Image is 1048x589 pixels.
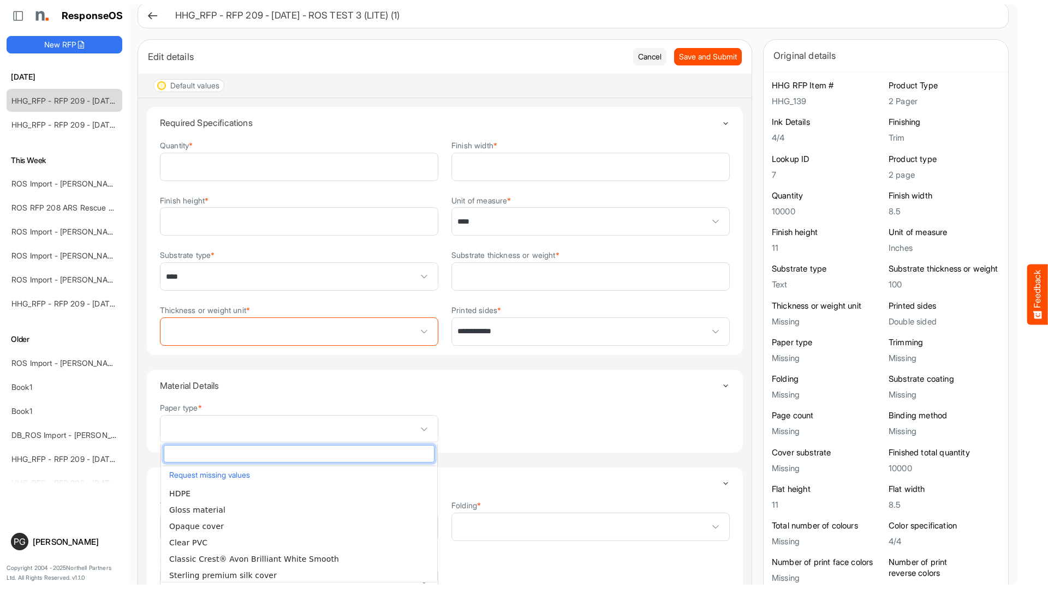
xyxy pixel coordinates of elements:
[11,454,191,464] a: HHG_RFP - RFP 209 - [DATE] - ROS TEST 3 (LITE)
[7,154,122,166] h6: This Week
[451,306,501,314] label: Printed sides
[772,464,883,473] h5: Missing
[160,118,722,128] h4: Required Specifications
[889,263,1000,274] h6: Substrate thickness or weight
[889,80,1000,91] h6: Product Type
[889,300,1000,311] h6: Printed sides
[169,522,224,531] span: Opaque cover
[889,337,1000,348] h6: Trimming
[148,49,625,64] div: Edit details
[633,48,666,65] button: Cancel
[889,374,1000,384] h6: Substrate coating
[451,196,511,205] label: Unit of measure
[889,317,1000,326] h5: Double sided
[11,430,166,440] a: DB_ROS Import - [PERSON_NAME] - ROS 4
[166,468,432,482] button: Request missing values
[889,207,1000,216] h5: 8.5
[169,538,207,547] span: Clear PVC
[11,275,153,284] a: ROS Import - [PERSON_NAME] - ROS 11
[11,96,201,105] a: HHG_RFP - RFP 209 - [DATE] - ROS TEST 3 (LITE) (1)
[772,263,883,274] h6: Substrate type
[772,207,883,216] h5: 10000
[772,484,883,495] h6: Flat height
[160,404,202,412] label: Paper type
[7,333,122,345] h6: Older
[11,406,32,416] a: Book1
[772,300,883,311] h6: Thickness or weight unit
[772,280,883,289] h5: Text
[11,179,153,188] a: ROS Import - [PERSON_NAME] - ROS 11
[7,563,122,582] p: Copyright 2004 - 2025 Northell Partners Ltd. All Rights Reserved. v 1.1.0
[11,120,203,129] a: HHG_RFP - RFP 209 - [DATE] - ROS TEST 3 (LITE) (2)
[889,154,1000,165] h6: Product type
[772,97,883,106] h5: HHG_139
[62,10,123,22] h1: ResponseOS
[7,71,122,83] h6: [DATE]
[889,97,1000,106] h5: 2 Pager
[160,381,722,390] h4: Material Details
[889,410,1000,421] h6: Binding method
[772,170,883,179] h5: 7
[772,520,883,531] h6: Total number of colours
[889,464,1000,473] h5: 10000
[772,154,883,165] h6: Lookup ID
[11,382,32,392] a: Book1
[889,280,1000,289] h5: 100
[33,538,118,546] div: [PERSON_NAME]
[889,243,1000,253] h5: Inches
[889,500,1000,509] h5: 8.5
[11,227,153,236] a: ROS Import - [PERSON_NAME] - ROS 11
[451,141,497,149] label: Finish width
[160,478,722,488] h4: Finishing
[160,306,250,314] label: Thickness or weight unit
[772,353,883,363] h5: Missing
[160,556,225,564] label: Substrate coating
[889,190,1000,201] h6: Finish width
[772,573,883,582] h5: Missing
[772,133,883,142] h5: 4/4
[772,390,883,399] h5: Missing
[164,446,434,462] input: dropdownlistfilter
[160,467,730,499] summary: Toggle content
[889,557,1000,579] h6: Number of print reverse colors
[674,48,742,65] button: Save and Submit Progress
[889,353,1000,363] h5: Missing
[451,501,481,509] label: Folding
[169,489,190,498] span: HDPE
[160,501,196,509] label: Trimming
[772,426,883,436] h5: Missing
[773,48,998,63] div: Original details
[772,500,883,509] h5: 11
[11,251,153,260] a: ROS Import - [PERSON_NAME] - ROS 11
[772,117,883,128] h6: Ink Details
[772,243,883,253] h5: 11
[772,447,883,458] h6: Cover substrate
[160,196,209,205] label: Finish height
[160,442,438,582] div: dropdownlist
[170,82,219,89] div: Default values
[889,133,1000,142] h5: Trim
[11,358,170,368] a: ROS Import - [PERSON_NAME] - Final (short)
[772,537,883,546] h5: Missing
[169,506,225,514] span: Gloss material
[451,251,559,259] label: Substrate thickness or weight
[889,426,1000,436] h5: Missing
[889,537,1000,546] h5: 4/4
[14,537,26,546] span: PG
[889,117,1000,128] h6: Finishing
[772,410,883,421] h6: Page count
[889,447,1000,458] h6: Finished total quantity
[160,251,215,259] label: Substrate type
[772,190,883,201] h6: Quantity
[772,374,883,384] h6: Folding
[772,337,883,348] h6: Paper type
[11,299,191,308] a: HHG_RFP - RFP 209 - [DATE] - ROS TEST 3 (LITE)
[772,317,883,326] h5: Missing
[160,141,193,149] label: Quantity
[1027,265,1048,325] button: Feedback
[169,571,277,580] span: Sterling premium silk cover
[889,484,1000,495] h6: Flat width
[772,557,883,568] h6: Number of print face colors
[889,227,1000,238] h6: Unit of measure
[11,203,132,212] a: ROS RFP 208 ARS Rescue Rooter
